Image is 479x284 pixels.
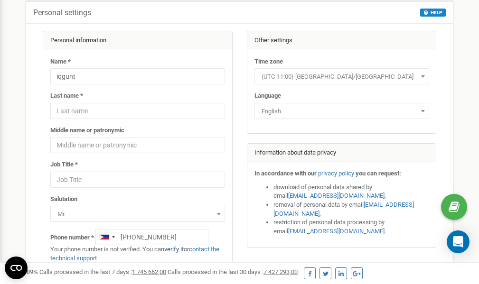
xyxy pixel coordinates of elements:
[273,201,429,218] li: removal of personal data by email ,
[273,201,414,217] a: [EMAIL_ADDRESS][DOMAIN_NAME]
[247,144,436,163] div: Information about data privacy
[288,192,385,199] a: [EMAIL_ADDRESS][DOMAIN_NAME]
[447,230,470,253] div: Open Intercom Messenger
[258,105,426,118] span: English
[50,233,94,242] label: Phone number *
[254,103,429,119] span: English
[50,195,77,204] label: Salutation
[273,183,429,201] li: download of personal data shared by email ,
[273,218,429,236] li: restriction of personal data processing by email .
[50,137,225,153] input: Middle name or patronymic
[254,92,281,101] label: Language
[247,31,436,50] div: Other settings
[420,9,446,17] button: HELP
[258,70,426,83] span: (UTC-11:00) Pacific/Midway
[50,246,219,262] a: contact the technical support
[164,246,184,253] a: verify it
[356,170,401,177] strong: you can request:
[96,229,118,245] div: Telephone country code
[43,31,232,50] div: Personal information
[50,57,71,66] label: Name *
[95,229,208,245] input: +1-800-555-55-55
[254,68,429,84] span: (UTC-11:00) Pacific/Midway
[5,257,28,279] button: Open CMP widget
[254,170,317,177] strong: In accordance with our
[50,126,124,135] label: Middle name or patronymic
[54,208,222,221] span: Mr.
[50,172,225,188] input: Job Title
[50,206,225,222] span: Mr.
[132,268,166,275] u: 1 745 662,00
[168,268,298,275] span: Calls processed in the last 30 days :
[318,170,354,177] a: privacy policy
[39,268,166,275] span: Calls processed in the last 7 days :
[50,103,225,119] input: Last name
[50,245,225,263] p: Your phone number is not verified. You can or
[50,68,225,84] input: Name
[288,228,385,235] a: [EMAIL_ADDRESS][DOMAIN_NAME]
[263,268,298,275] u: 7 427 293,00
[50,160,78,169] label: Job Title *
[33,9,91,17] h5: Personal settings
[254,57,283,66] label: Time zone
[50,92,83,101] label: Last name *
